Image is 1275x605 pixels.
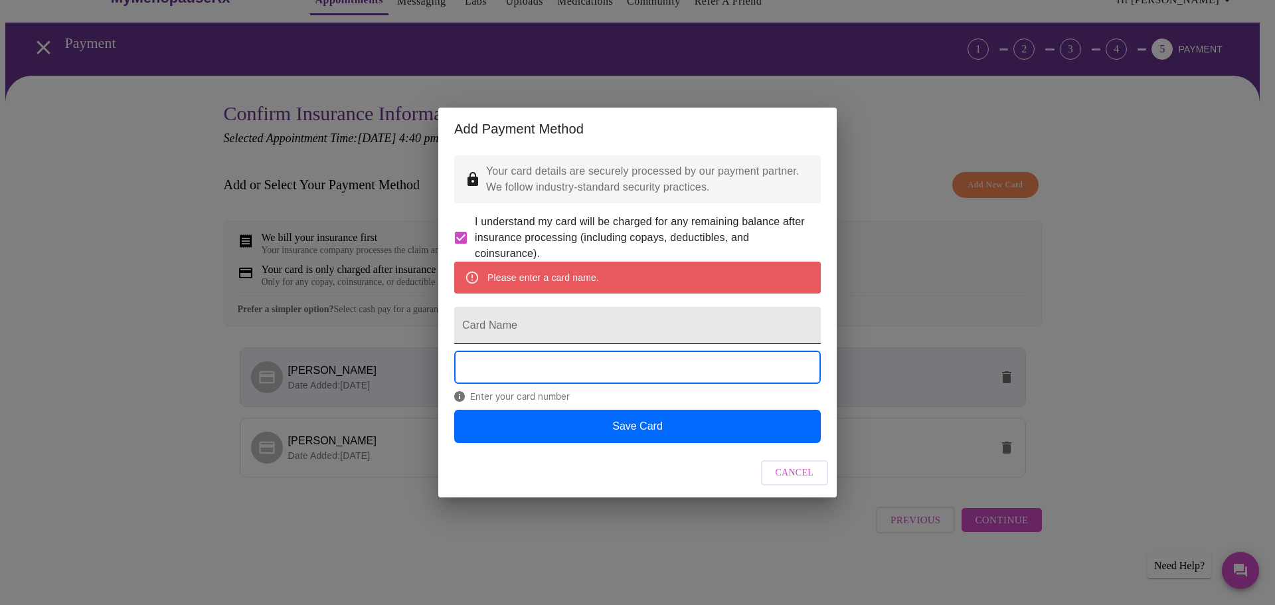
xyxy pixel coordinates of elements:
[454,391,821,402] span: Enter your card number
[455,351,820,383] iframe: Secure Credit Card Form
[761,460,829,486] button: Cancel
[487,266,599,290] div: Please enter a card name.
[454,118,821,139] h2: Add Payment Method
[454,410,821,443] button: Save Card
[486,163,810,195] p: Your card details are securely processed by our payment partner. We follow industry-standard secu...
[475,214,810,262] span: I understand my card will be charged for any remaining balance after insurance processing (includ...
[776,465,814,481] span: Cancel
